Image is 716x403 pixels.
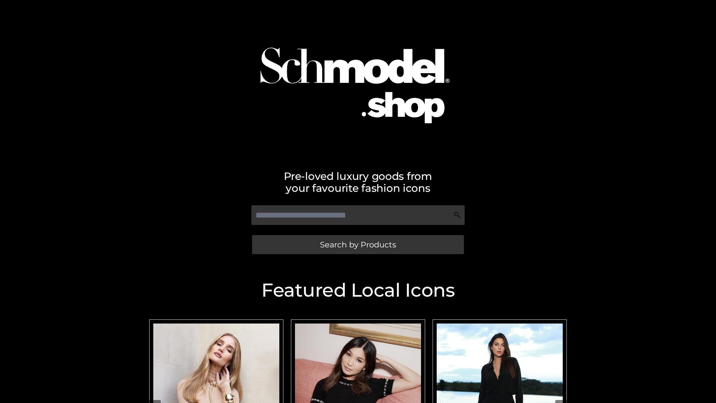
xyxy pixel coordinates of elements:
h2: Pre-loved luxury goods from your favourite fashion icons [145,170,571,194]
a: Search by Products [252,235,464,254]
img: Search Icon [453,211,461,219]
h2: Featured Local Icons​ [145,281,571,300]
span: Search by Products [320,241,396,249]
